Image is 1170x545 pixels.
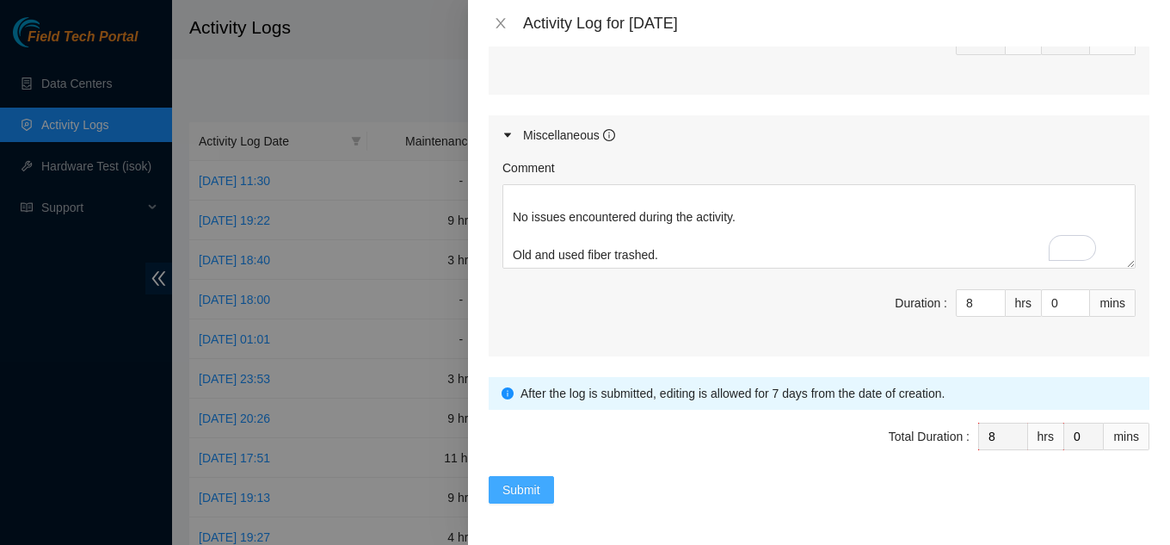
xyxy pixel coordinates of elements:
div: Miscellaneous info-circle [489,115,1149,155]
button: Close [489,15,513,32]
div: Duration : [895,294,947,313]
textarea: To enrich screen reader interactions, please activate Accessibility in Grammarly extension settings [502,184,1136,269]
div: hrs [1028,423,1064,450]
span: close [494,16,508,30]
button: Submit [489,476,554,504]
div: Activity Log for [DATE] [523,14,1149,33]
span: Submit [502,480,540,499]
div: mins [1090,289,1136,317]
div: mins [1104,423,1149,450]
span: info-circle [603,129,615,141]
div: Total Duration : [889,427,970,446]
div: Miscellaneous [523,126,615,145]
span: caret-right [502,130,513,140]
span: info-circle [502,387,514,399]
label: Comment [502,158,555,177]
div: hrs [1006,289,1042,317]
div: After the log is submitted, editing is allowed for 7 days from the date of creation. [520,384,1136,403]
